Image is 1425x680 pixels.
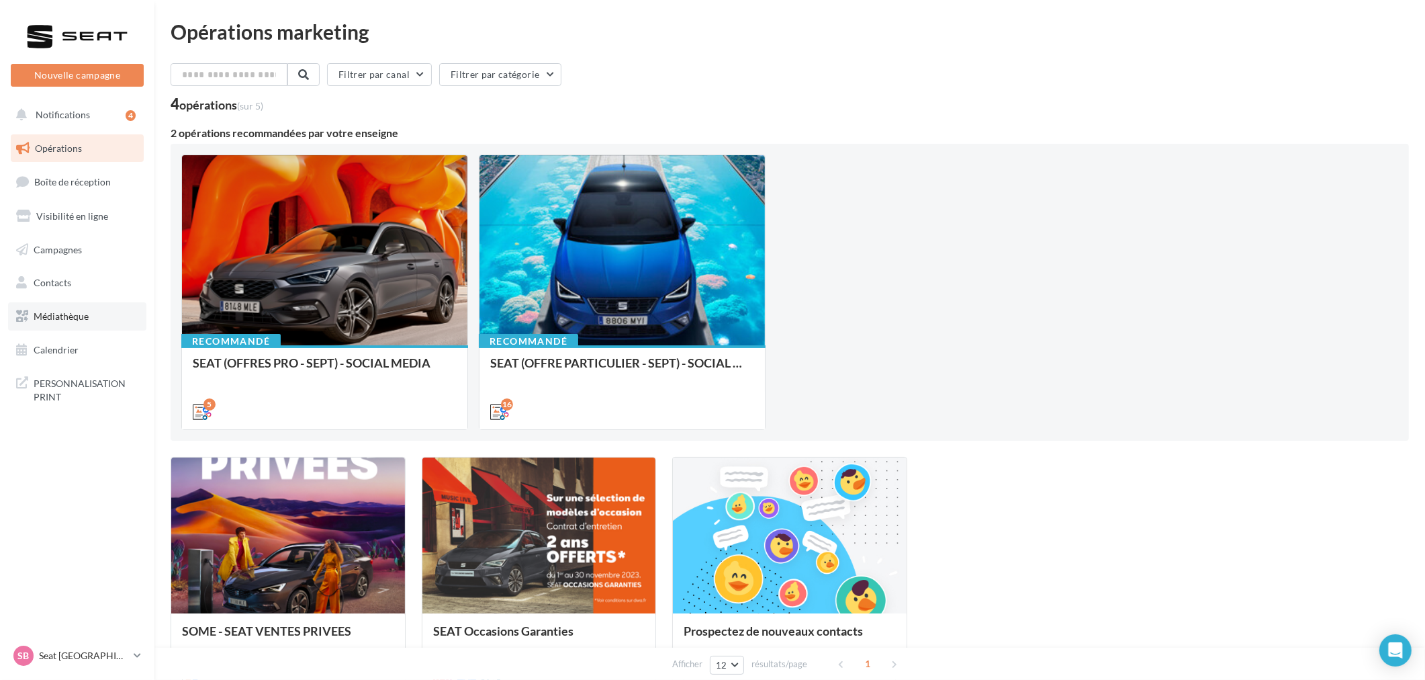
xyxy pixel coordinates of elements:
button: Filtrer par canal [327,63,432,86]
span: Notifications [36,109,90,120]
a: Campagnes [8,236,146,264]
button: Notifications 4 [8,101,141,129]
a: Boîte de réception [8,167,146,196]
div: SEAT (OFFRES PRO - SEPT) - SOCIAL MEDIA [193,356,457,383]
span: SB [18,649,30,663]
div: 5 [203,398,216,411]
a: Contacts [8,269,146,297]
span: Contacts [34,277,71,288]
span: Médiathèque [34,310,89,322]
span: 1 [857,653,878,675]
div: Prospectez de nouveaux contacts [684,624,896,651]
div: Recommandé [181,334,281,349]
div: Open Intercom Messenger [1379,634,1412,667]
a: Calendrier [8,336,146,364]
div: 16 [501,398,513,411]
p: Seat [GEOGRAPHIC_DATA] [39,649,128,663]
span: Calendrier [34,344,79,355]
div: Recommandé [479,334,578,349]
span: Visibilité en ligne [36,210,108,222]
div: SOME - SEAT VENTES PRIVEES [182,624,394,651]
div: 4 [171,97,263,112]
a: SB Seat [GEOGRAPHIC_DATA] [11,643,144,669]
div: SEAT Occasions Garanties [433,624,645,651]
span: 12 [716,660,727,671]
button: Filtrer par catégorie [439,63,561,86]
span: Boîte de réception [34,176,111,187]
span: (sur 5) [237,100,263,112]
div: Opérations marketing [171,22,1409,42]
div: SEAT (OFFRE PARTICULIER - SEPT) - SOCIAL MEDIA [490,356,754,383]
div: opérations [179,99,263,111]
span: Opérations [35,142,82,154]
button: Nouvelle campagne [11,64,144,87]
span: PERSONNALISATION PRINT [34,374,138,403]
a: PERSONNALISATION PRINT [8,369,146,409]
a: Médiathèque [8,302,146,331]
span: résultats/page [751,658,807,671]
div: 2 opérations recommandées par votre enseigne [171,128,1409,138]
span: Campagnes [34,243,82,255]
a: Opérations [8,134,146,163]
span: Afficher [672,658,702,671]
button: 12 [710,656,744,675]
div: 4 [126,110,136,121]
a: Visibilité en ligne [8,202,146,230]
